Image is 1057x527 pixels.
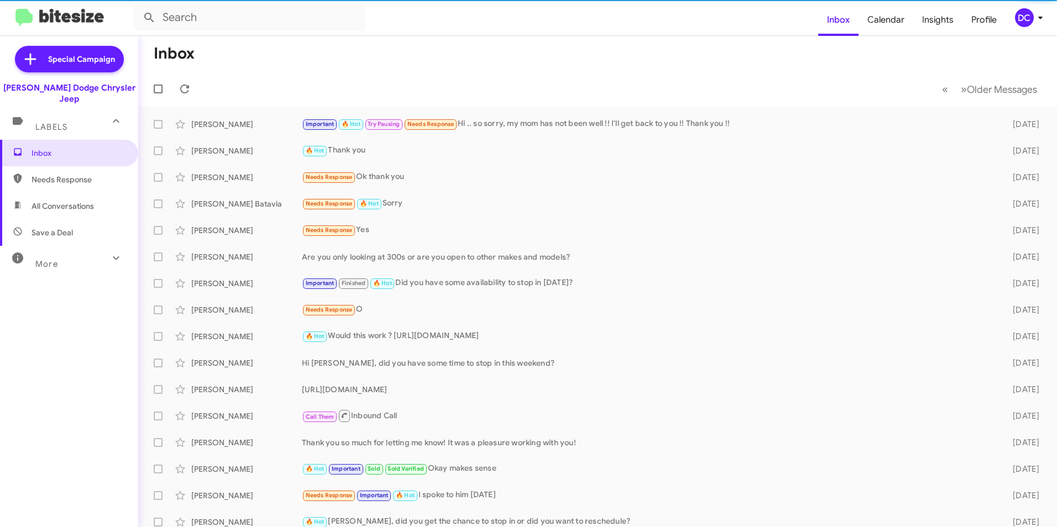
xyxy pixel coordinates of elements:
[32,147,125,159] span: Inbox
[191,251,302,262] div: [PERSON_NAME]
[302,437,995,448] div: Thank you so much for letting me know! It was a pleasure working with you!
[995,437,1048,448] div: [DATE]
[48,54,115,65] span: Special Campaign
[368,465,380,472] span: Sold
[368,120,400,128] span: Try Pausing
[191,490,302,501] div: [PERSON_NAME]
[134,4,366,31] input: Search
[302,224,995,236] div: Yes
[154,45,195,62] h1: Inbox
[302,197,995,210] div: Sorry
[995,225,1048,236] div: [DATE]
[388,465,424,472] span: Sold Verified
[995,357,1048,368] div: [DATE]
[995,119,1048,130] div: [DATE]
[191,437,302,448] div: [PERSON_NAME]
[302,489,995,502] div: I spoke to him [DATE]
[942,82,948,96] span: «
[995,384,1048,395] div: [DATE]
[995,198,1048,209] div: [DATE]
[1015,8,1034,27] div: DC
[962,4,1006,36] a: Profile
[15,46,124,72] a: Special Campaign
[302,171,995,183] div: Ok thank you
[191,384,302,395] div: [PERSON_NAME]
[191,145,302,156] div: [PERSON_NAME]
[306,120,334,128] span: Important
[302,277,995,289] div: Did you have some availability to stop in [DATE]?
[191,225,302,236] div: [PERSON_NAME]
[995,145,1048,156] div: [DATE]
[995,410,1048,421] div: [DATE]
[342,280,366,287] span: Finished
[306,280,334,287] span: Important
[306,173,353,181] span: Needs Response
[191,172,302,183] div: [PERSON_NAME]
[935,78,955,101] button: Previous
[306,147,325,154] span: 🔥 Hot
[954,78,1044,101] button: Next
[302,330,995,342] div: Would this work ? [URL][DOMAIN_NAME]
[306,413,334,420] span: Call Them
[995,278,1048,289] div: [DATE]
[913,4,962,36] a: Insights
[373,280,392,287] span: 🔥 Hot
[859,4,913,36] a: Calendar
[967,83,1037,96] span: Older Messages
[995,463,1048,475] div: [DATE]
[302,384,995,395] div: [URL][DOMAIN_NAME]
[306,200,353,207] span: Needs Response
[306,226,353,234] span: Needs Response
[191,463,302,475] div: [PERSON_NAME]
[396,492,415,499] span: 🔥 Hot
[306,306,353,313] span: Needs Response
[407,120,454,128] span: Needs Response
[360,492,389,499] span: Important
[32,174,125,185] span: Needs Response
[995,490,1048,501] div: [DATE]
[191,119,302,130] div: [PERSON_NAME]
[191,410,302,421] div: [PERSON_NAME]
[302,251,995,262] div: Are you only looking at 300s or are you open to other makes and models?
[35,122,67,132] span: Labels
[306,492,353,499] span: Needs Response
[995,251,1048,262] div: [DATE]
[302,409,995,423] div: Inbound Call
[35,259,58,269] span: More
[995,172,1048,183] div: [DATE]
[302,462,995,475] div: Okay makes sense
[936,78,1044,101] nav: Page navigation example
[191,278,302,289] div: [PERSON_NAME]
[961,82,967,96] span: »
[818,4,859,36] a: Inbox
[306,465,325,472] span: 🔥 Hot
[302,357,995,368] div: Hi [PERSON_NAME], did you have some time to stop in this weekend?
[342,120,360,128] span: 🔥 Hot
[1006,8,1045,27] button: DC
[191,331,302,342] div: [PERSON_NAME]
[32,227,73,238] span: Save a Deal
[191,304,302,315] div: [PERSON_NAME]
[32,201,94,212] span: All Conversations
[191,198,302,209] div: [PERSON_NAME] Batavia
[302,118,995,130] div: Hi .. so sorry, my mom has not been well !! I'll get back to you !! Thank you !!
[995,304,1048,315] div: [DATE]
[191,357,302,368] div: [PERSON_NAME]
[302,144,995,157] div: Thank you
[332,465,360,472] span: Important
[306,518,325,525] span: 🔥 Hot
[995,331,1048,342] div: [DATE]
[306,333,325,340] span: 🔥 Hot
[360,200,379,207] span: 🔥 Hot
[302,303,995,316] div: O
